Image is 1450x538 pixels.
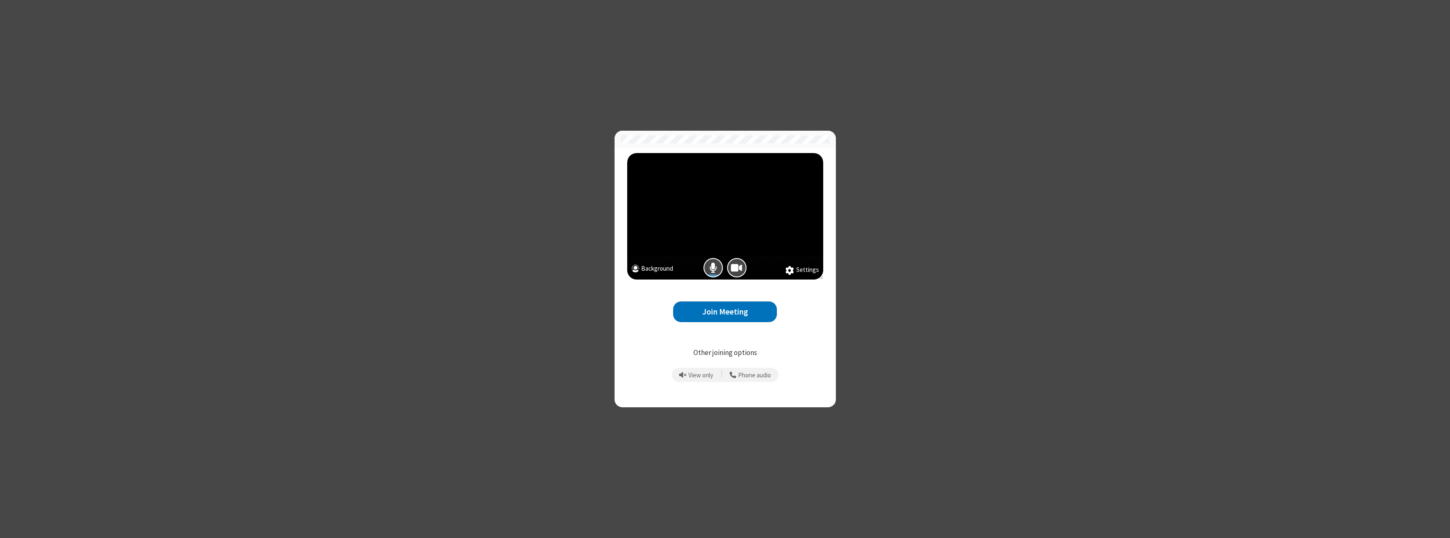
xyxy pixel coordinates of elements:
[738,372,771,379] span: Phone audio
[704,258,723,277] button: Mic is on
[627,347,823,358] p: Other joining options
[727,258,746,277] button: Camera is on
[631,264,673,275] button: Background
[673,301,777,322] button: Join Meeting
[676,368,717,382] button: Prevent echo when there is already an active mic and speaker in the room.
[721,369,722,381] span: |
[688,372,713,379] span: View only
[785,265,819,275] button: Settings
[727,368,774,382] button: Use your phone for mic and speaker while you view the meeting on this device.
